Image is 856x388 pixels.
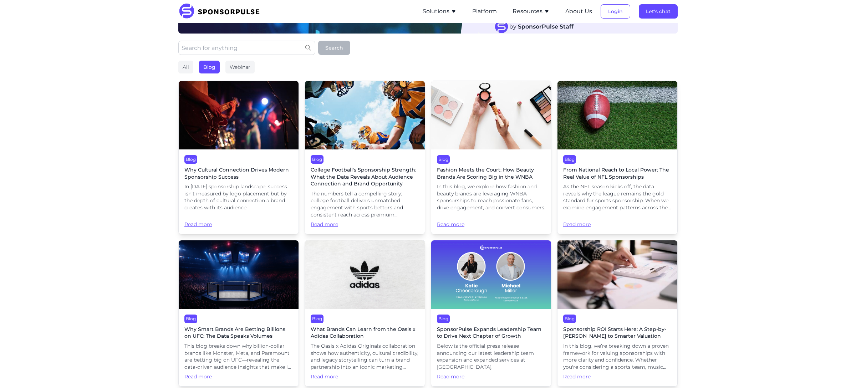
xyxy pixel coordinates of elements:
[563,183,672,211] span: As the NFL season kicks off, the data reveals why the league remains the gold standard for sports...
[311,326,419,340] span: What Brands Can Learn from the Oasis x Adidas Collaboration
[563,326,672,340] span: Sponsorship ROI Starts Here: A Step-by-[PERSON_NAME] to Smarter Valuation
[472,8,497,15] a: Platform
[178,81,299,234] a: BlogWhy Cultural Connection Drives Modern Sponsorship SuccessIn [DATE] sponsorship landscape, suc...
[601,8,630,15] a: Login
[563,343,672,371] span: In this blog, we’re breaking down a proven framework for valuing sponsorships with more clarity a...
[318,41,350,55] button: Search
[820,354,856,388] iframe: Chat Widget
[557,81,677,149] img: Getty Images courtesy of Unsplash
[437,214,545,228] span: Read more
[179,81,299,149] img: Neza Dolmo courtesy of Unsplash
[184,326,293,340] span: Why Smart Brands Are Betting Billions on UFC: The Data Speaks Volumes
[184,315,197,323] div: Blog
[437,155,450,164] div: Blog
[437,343,545,371] span: Below is the official press release announcing our latest leadership team expansion and expanded ...
[179,240,299,309] img: AI generated image
[565,7,592,16] button: About Us
[184,183,293,211] span: In [DATE] sponsorship landscape, success isn’t measured by logo placement but by the depth of cul...
[178,41,315,55] input: Search for anything
[557,240,677,309] img: Getty Images courtesy of Unsplash
[178,4,265,19] img: SponsorPulse
[305,81,425,149] img: Getty Images courtesy of Unsplash
[305,81,425,234] a: BlogCollege Football's Sponsorship Strength: What the Data Reveals About Audience Connection and ...
[305,240,425,309] img: Christian Wiediger, courtesy of Unsplash
[495,20,508,33] img: SponsorPulse Staff
[311,167,419,188] span: College Football's Sponsorship Strength: What the Data Reveals About Audience Connection and Bran...
[225,61,255,73] div: Webinar
[311,373,419,381] span: Read more
[437,167,545,180] span: Fashion Meets the Court: How Beauty Brands Are Scoring Big in the WNBA
[311,155,323,164] div: Blog
[431,240,551,309] img: Katie Cheesbrough and Michael Miller Join SponsorPulse to Accelerate Strategic Services
[639,4,678,19] button: Let's chat
[437,315,450,323] div: Blog
[563,315,576,323] div: Blog
[311,315,323,323] div: Blog
[513,7,550,16] button: Resources
[518,23,574,30] strong: SponsorPulse Staff
[199,61,220,73] div: Blog
[305,240,425,387] a: BlogWhat Brands Can Learn from the Oasis x Adidas CollaborationThe Oasis x Adidas Originals colla...
[184,214,293,228] span: Read more
[565,8,592,15] a: About Us
[311,190,419,218] span: The numbers tell a compelling story: college football delivers unmatched engagement with sports b...
[184,167,293,180] span: Why Cultural Connection Drives Modern Sponsorship Success
[431,81,551,149] img: Image by Curated Lifestyle courtesy of Unsplash
[563,155,576,164] div: Blog
[509,22,574,31] span: by
[437,373,545,381] span: Read more
[601,4,630,19] button: Login
[563,167,672,180] span: From National Reach to Local Power: The Real Value of NFL Sponsorships
[184,155,197,164] div: Blog
[557,81,678,234] a: BlogFrom National Reach to Local Power: The Real Value of NFL SponsorshipsAs the NFL season kicks...
[305,45,311,51] img: search icon
[311,221,419,228] span: Read more
[311,343,419,371] span: The Oasis x Adidas Originals collaboration shows how authenticity, cultural credibility, and lega...
[423,7,457,16] button: Solutions
[431,81,551,234] a: BlogFashion Meets the Court: How Beauty Brands Are Scoring Big in the WNBAIn this blog, we explor...
[639,8,678,15] a: Let's chat
[563,214,672,228] span: Read more
[178,61,193,73] div: All
[563,373,672,381] span: Read more
[184,373,293,381] span: Read more
[437,326,545,340] span: SponsorPulse Expands Leadership Team to Drive Next Chapter of Growth
[178,240,299,387] a: BlogWhy Smart Brands Are Betting Billions on UFC: The Data Speaks VolumesThis blog breaks down wh...
[557,240,678,387] a: BlogSponsorship ROI Starts Here: A Step-by-[PERSON_NAME] to Smarter ValuationIn this blog, we’re ...
[184,343,293,371] span: This blog breaks down why billion-dollar brands like Monster, Meta, and Paramount are betting big...
[437,183,545,211] span: In this blog, we explore how fashion and beauty brands are leveraging WNBA sponsorships to reach ...
[472,7,497,16] button: Platform
[431,240,551,387] a: BlogSponsorPulse Expands Leadership Team to Drive Next Chapter of GrowthBelow is the official pre...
